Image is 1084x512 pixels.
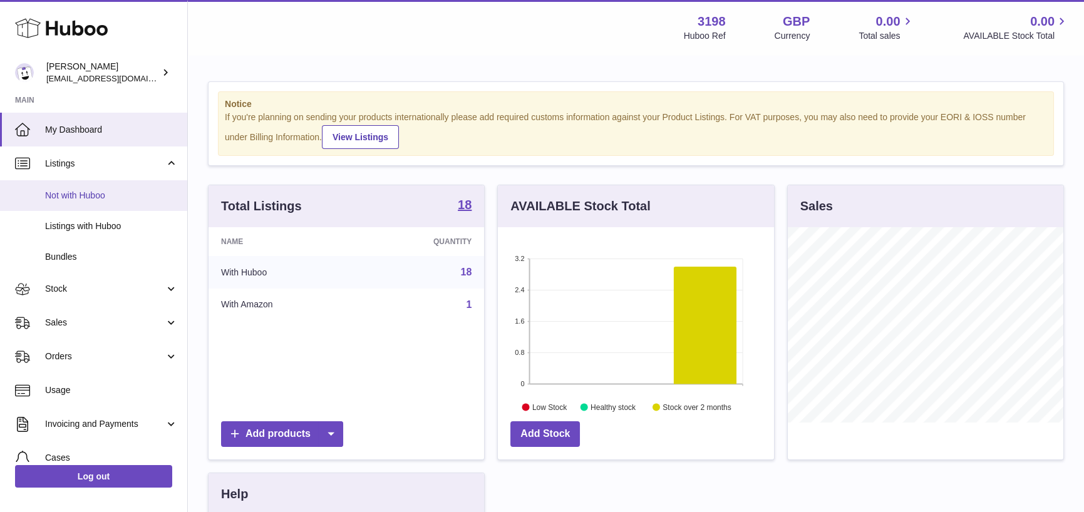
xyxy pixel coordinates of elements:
[510,421,580,447] a: Add Stock
[515,317,525,325] text: 1.6
[1030,13,1055,30] span: 0.00
[322,125,399,149] a: View Listings
[45,418,165,430] span: Invoicing and Payments
[963,13,1069,42] a: 0.00 AVAILABLE Stock Total
[698,13,726,30] strong: 3198
[15,465,172,488] a: Log out
[859,13,914,42] a: 0.00 Total sales
[45,158,165,170] span: Listings
[359,227,484,256] th: Quantity
[45,124,178,136] span: My Dashboard
[466,299,472,310] a: 1
[783,13,810,30] strong: GBP
[510,198,650,215] h3: AVAILABLE Stock Total
[775,30,810,42] div: Currency
[458,198,472,213] a: 18
[45,190,178,202] span: Not with Huboo
[591,402,636,411] text: Healthy stock
[458,198,472,211] strong: 18
[45,384,178,396] span: Usage
[663,402,731,411] text: Stock over 2 months
[221,486,248,503] h3: Help
[45,452,178,464] span: Cases
[209,256,359,289] td: With Huboo
[521,380,525,387] text: 0
[45,220,178,232] span: Listings with Huboo
[684,30,726,42] div: Huboo Ref
[209,227,359,256] th: Name
[209,289,359,321] td: With Amazon
[221,198,302,215] h3: Total Listings
[461,267,472,277] a: 18
[45,317,165,329] span: Sales
[225,98,1047,110] strong: Notice
[45,251,178,263] span: Bundles
[800,198,833,215] h3: Sales
[515,349,525,356] text: 0.8
[225,111,1047,149] div: If you're planning on sending your products internationally please add required customs informati...
[532,402,567,411] text: Low Stock
[876,13,901,30] span: 0.00
[45,351,165,362] span: Orders
[963,30,1069,42] span: AVAILABLE Stock Total
[15,63,34,82] img: internalAdmin-3198@internal.huboo.com
[45,283,165,295] span: Stock
[221,421,343,447] a: Add products
[859,30,914,42] span: Total sales
[515,286,525,294] text: 2.4
[46,73,184,83] span: [EMAIL_ADDRESS][DOMAIN_NAME]
[46,61,159,84] div: [PERSON_NAME]
[515,255,525,262] text: 3.2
